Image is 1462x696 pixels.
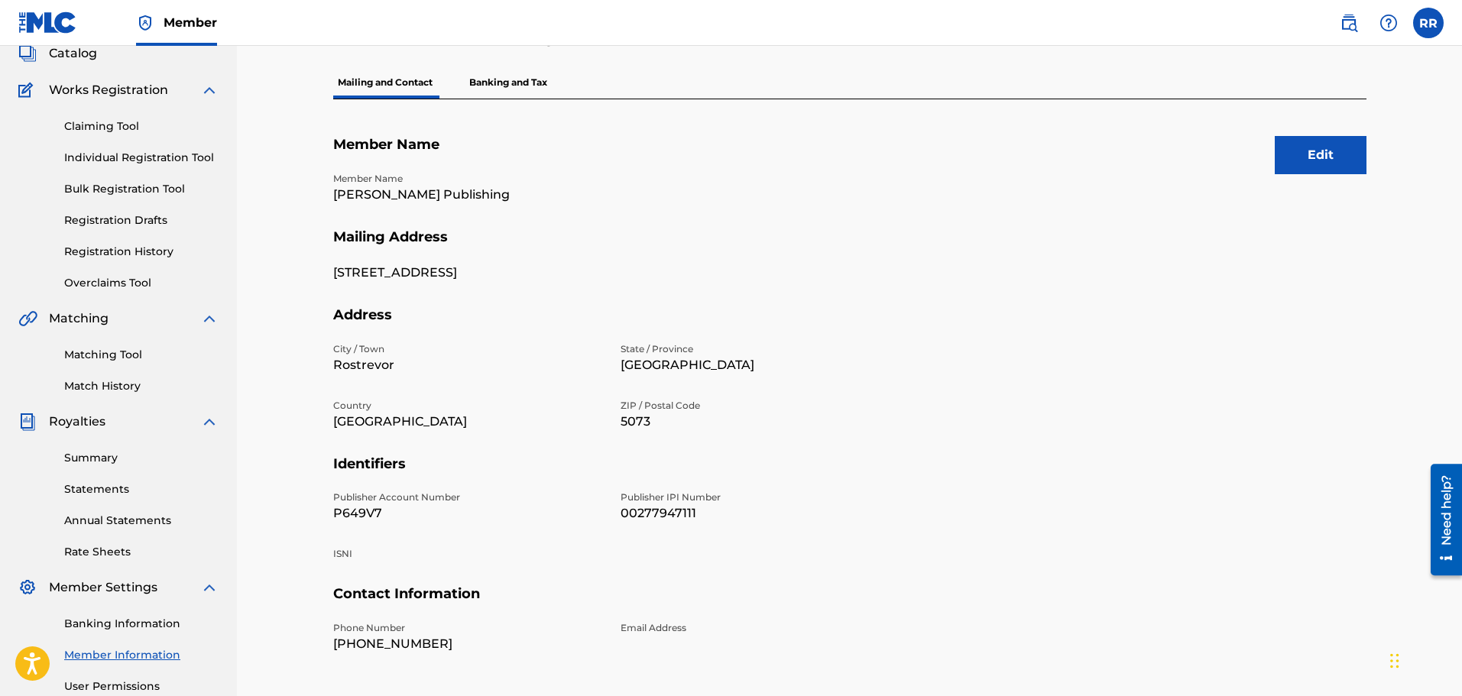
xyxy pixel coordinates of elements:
[18,578,37,597] img: Member Settings
[333,585,1366,621] h5: Contact Information
[64,616,219,632] a: Banking Information
[333,621,602,635] p: Phone Number
[18,413,37,431] img: Royalties
[333,399,602,413] p: Country
[164,14,217,31] span: Member
[621,399,890,413] p: ZIP / Postal Code
[64,513,219,529] a: Annual Statements
[64,544,219,560] a: Rate Sheets
[621,342,890,356] p: State / Province
[64,647,219,663] a: Member Information
[64,181,219,197] a: Bulk Registration Tool
[200,578,219,597] img: expand
[333,342,602,356] p: City / Town
[64,118,219,134] a: Claiming Tool
[333,635,602,653] p: [PHONE_NUMBER]
[136,14,154,32] img: Top Rightsholder
[333,306,1366,342] h5: Address
[333,186,602,204] p: [PERSON_NAME] Publishing
[200,309,219,328] img: expand
[64,275,219,291] a: Overclaims Tool
[64,244,219,260] a: Registration History
[64,450,219,466] a: Summary
[333,455,1366,491] h5: Identifiers
[64,347,219,363] a: Matching Tool
[64,678,219,694] a: User Permissions
[333,228,1366,264] h5: Mailing Address
[333,172,602,186] p: Member Name
[621,504,890,523] p: 00277947111
[333,413,602,431] p: [GEOGRAPHIC_DATA]
[49,44,97,63] span: Catalog
[49,309,109,328] span: Matching
[1390,638,1399,684] div: Drag
[333,490,602,504] p: Publisher Account Number
[64,378,219,394] a: Match History
[200,413,219,431] img: expand
[621,413,890,431] p: 5073
[465,66,552,99] p: Banking and Tax
[333,136,1366,172] h5: Member Name
[18,81,38,99] img: Works Registration
[1386,623,1462,696] iframe: Chat Widget
[1379,14,1398,32] img: help
[64,150,219,166] a: Individual Registration Tool
[18,44,97,63] a: CatalogCatalog
[64,212,219,228] a: Registration Drafts
[49,578,157,597] span: Member Settings
[18,309,37,328] img: Matching
[49,413,105,431] span: Royalties
[1334,8,1364,38] a: Public Search
[621,490,890,504] p: Publisher IPI Number
[18,11,77,34] img: MLC Logo
[1340,14,1358,32] img: search
[333,356,602,374] p: Rostrevor
[18,44,37,63] img: Catalog
[1413,8,1444,38] div: User Menu
[64,481,219,497] a: Statements
[1275,136,1366,174] button: Edit
[333,264,602,282] p: [STREET_ADDRESS]
[621,356,890,374] p: [GEOGRAPHIC_DATA]
[621,621,890,635] p: Email Address
[49,81,168,99] span: Works Registration
[333,504,602,523] p: P649V7
[1373,8,1404,38] div: Help
[200,81,219,99] img: expand
[1419,458,1462,581] iframe: Resource Center
[333,66,437,99] p: Mailing and Contact
[333,547,602,561] p: ISNI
